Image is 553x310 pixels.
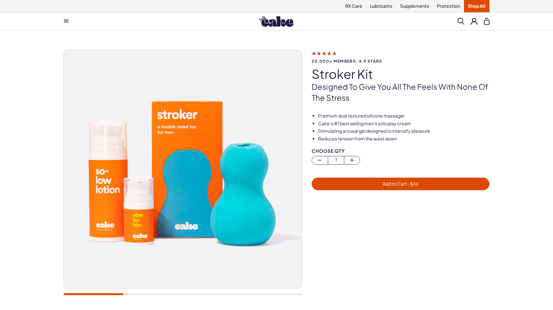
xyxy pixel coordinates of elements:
[312,178,489,190] button: Add to Cart - $46
[312,67,489,81] h1: stroker kit
[312,81,489,103] p: Designed to give you all the feels with none of the stress
[64,50,302,288] img: stroker kit
[318,128,489,134] li: Stimulating arousal gel designed to intensify pleasure
[383,181,418,187] span: Add to Cart
[259,16,294,27] img: Hello Cake
[328,156,344,164] span: 1
[312,50,489,63] a: 20,000+ members, 4.9 stars
[318,136,489,142] li: Reduces tension from the waist down
[318,120,489,127] li: Cake’s #1 best selling men's solo play cream
[318,113,489,119] li: Premium dual textured silicone massager
[312,149,489,153] div: Choose Qty
[312,59,489,63] span: 20,000+ members, 4.9 stars
[407,181,418,187] span: - $ 46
